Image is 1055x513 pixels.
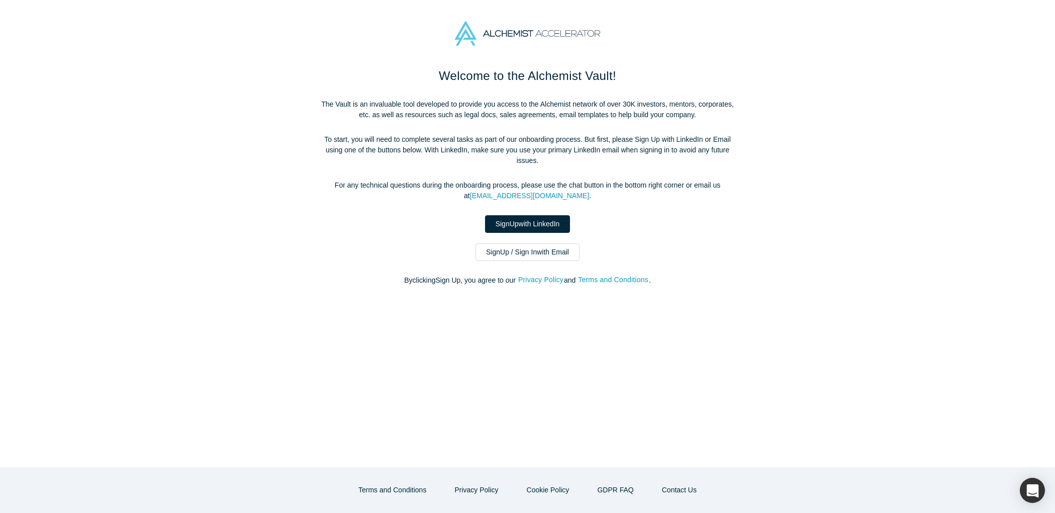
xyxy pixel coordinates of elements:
[317,134,739,166] p: To start, you will need to complete several tasks as part of our onboarding process. But first, p...
[444,481,509,499] button: Privacy Policy
[516,481,580,499] button: Cookie Policy
[470,192,589,200] a: [EMAIL_ADDRESS][DOMAIN_NAME]
[348,481,437,499] button: Terms and Conditions
[475,243,580,261] a: SignUp / Sign Inwith Email
[578,274,649,286] button: Terms and Conditions
[485,215,570,233] a: SignUpwith LinkedIn
[587,481,644,499] a: GDPR FAQ
[455,21,600,46] img: Alchemist Accelerator Logo
[518,274,564,286] button: Privacy Policy
[317,99,739,120] p: The Vault is an invaluable tool developed to provide you access to the Alchemist network of over ...
[317,275,739,286] p: By clicking Sign Up , you agree to our and .
[651,481,707,499] button: Contact Us
[317,67,739,85] h1: Welcome to the Alchemist Vault!
[317,180,739,201] p: For any technical questions during the onboarding process, please use the chat button in the bott...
